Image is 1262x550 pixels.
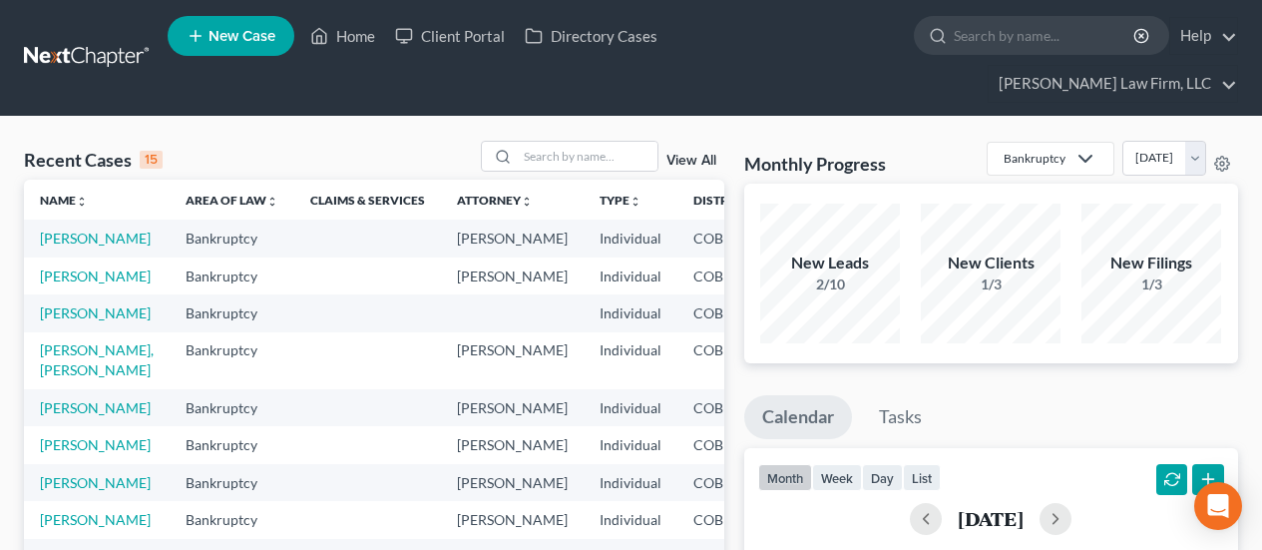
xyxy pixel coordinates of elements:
[744,395,852,439] a: Calendar
[954,17,1136,54] input: Search by name...
[584,294,677,331] td: Individual
[677,294,775,331] td: COB
[600,193,641,208] a: Typeunfold_more
[677,332,775,389] td: COB
[989,66,1237,102] a: [PERSON_NAME] Law Firm, LLC
[300,18,385,54] a: Home
[903,464,941,491] button: list
[812,464,862,491] button: week
[861,395,940,439] a: Tasks
[441,332,584,389] td: [PERSON_NAME]
[170,389,294,426] td: Bankruptcy
[584,389,677,426] td: Individual
[1081,252,1221,275] div: New Filings
[385,18,515,54] a: Client Portal
[441,258,584,294] td: [PERSON_NAME]
[584,220,677,257] td: Individual
[441,220,584,257] td: [PERSON_NAME]
[76,196,88,208] i: unfold_more
[294,180,441,220] th: Claims & Services
[1004,150,1065,167] div: Bankruptcy
[515,18,667,54] a: Directory Cases
[921,275,1060,294] div: 1/3
[584,464,677,501] td: Individual
[521,196,533,208] i: unfold_more
[170,501,294,538] td: Bankruptcy
[170,258,294,294] td: Bankruptcy
[457,193,533,208] a: Attorneyunfold_more
[677,464,775,501] td: COB
[584,332,677,389] td: Individual
[677,220,775,257] td: COB
[441,464,584,501] td: [PERSON_NAME]
[584,258,677,294] td: Individual
[170,220,294,257] td: Bankruptcy
[760,275,900,294] div: 2/10
[958,508,1024,529] h2: [DATE]
[40,474,151,491] a: [PERSON_NAME]
[862,464,903,491] button: day
[40,399,151,416] a: [PERSON_NAME]
[40,341,154,378] a: [PERSON_NAME], [PERSON_NAME]
[266,196,278,208] i: unfold_more
[630,196,641,208] i: unfold_more
[518,142,657,171] input: Search by name...
[441,426,584,463] td: [PERSON_NAME]
[170,426,294,463] td: Bankruptcy
[24,148,163,172] div: Recent Cases
[40,230,151,247] a: [PERSON_NAME]
[584,501,677,538] td: Individual
[40,436,151,453] a: [PERSON_NAME]
[677,426,775,463] td: COB
[140,151,163,169] div: 15
[40,268,151,284] a: [PERSON_NAME]
[677,389,775,426] td: COB
[677,258,775,294] td: COB
[1194,482,1242,530] div: Open Intercom Messenger
[441,389,584,426] td: [PERSON_NAME]
[209,29,275,44] span: New Case
[186,193,278,208] a: Area of Lawunfold_more
[921,252,1060,275] div: New Clients
[170,332,294,389] td: Bankruptcy
[760,252,900,275] div: New Leads
[170,294,294,331] td: Bankruptcy
[584,426,677,463] td: Individual
[677,501,775,538] td: COB
[40,193,88,208] a: Nameunfold_more
[758,464,812,491] button: month
[40,511,151,528] a: [PERSON_NAME]
[40,304,151,321] a: [PERSON_NAME]
[744,152,886,176] h3: Monthly Progress
[170,464,294,501] td: Bankruptcy
[1170,18,1237,54] a: Help
[693,193,759,208] a: Districtunfold_more
[666,154,716,168] a: View All
[441,501,584,538] td: [PERSON_NAME]
[1081,275,1221,294] div: 1/3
